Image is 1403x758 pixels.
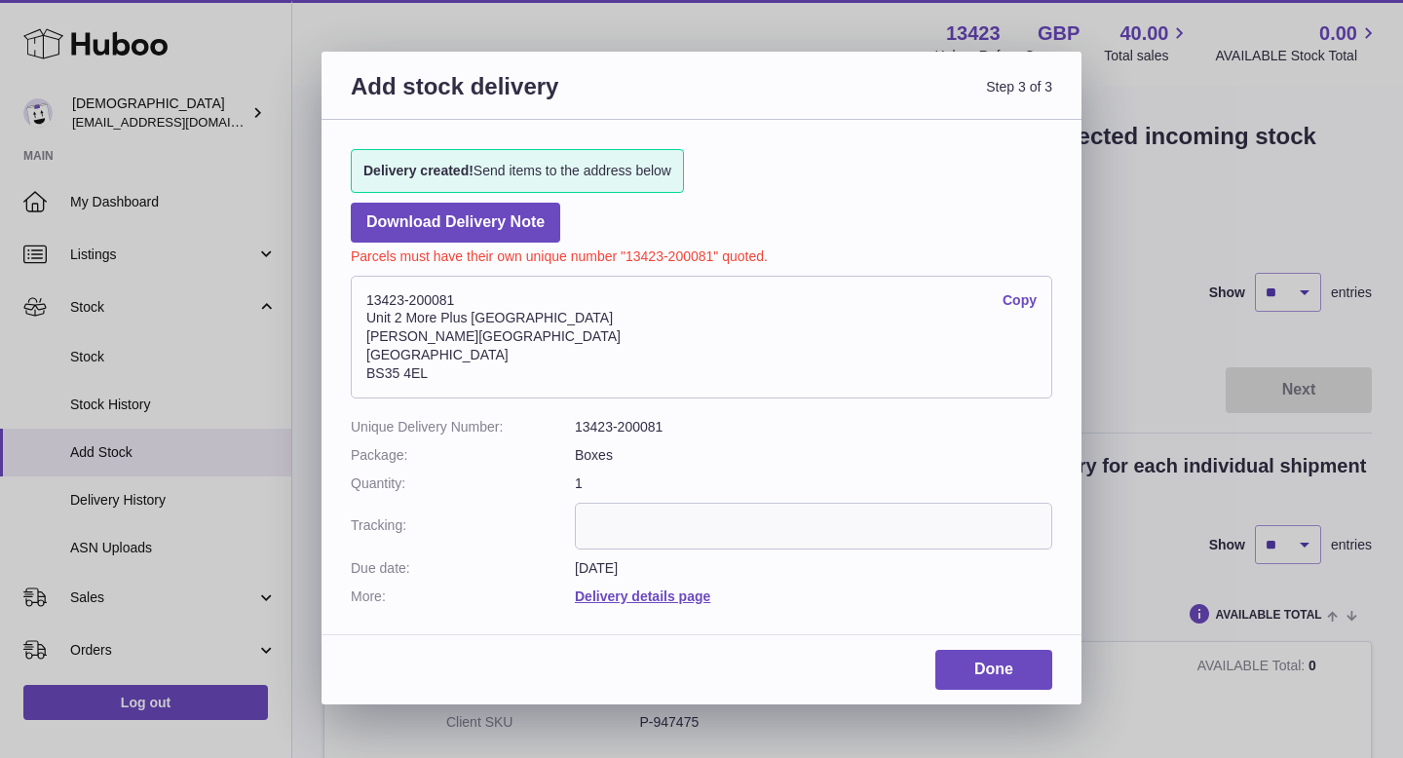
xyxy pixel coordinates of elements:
[351,559,575,578] dt: Due date:
[363,163,474,178] strong: Delivery created!
[351,503,575,550] dt: Tracking:
[351,243,1052,266] p: Parcels must have their own unique number "13423-200081" quoted.
[575,474,1052,493] dd: 1
[575,588,710,604] a: Delivery details page
[351,276,1052,398] address: 13423-200081 Unit 2 More Plus [GEOGRAPHIC_DATA] [PERSON_NAME][GEOGRAPHIC_DATA] [GEOGRAPHIC_DATA] ...
[351,474,575,493] dt: Quantity:
[1003,291,1037,310] a: Copy
[575,446,1052,465] dd: Boxes
[351,418,575,436] dt: Unique Delivery Number:
[363,162,671,180] span: Send items to the address below
[351,203,560,243] a: Download Delivery Note
[575,418,1052,436] dd: 13423-200081
[701,71,1052,125] span: Step 3 of 3
[351,71,701,125] h3: Add stock delivery
[575,559,1052,578] dd: [DATE]
[935,650,1052,690] a: Done
[351,446,575,465] dt: Package:
[351,587,575,606] dt: More:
